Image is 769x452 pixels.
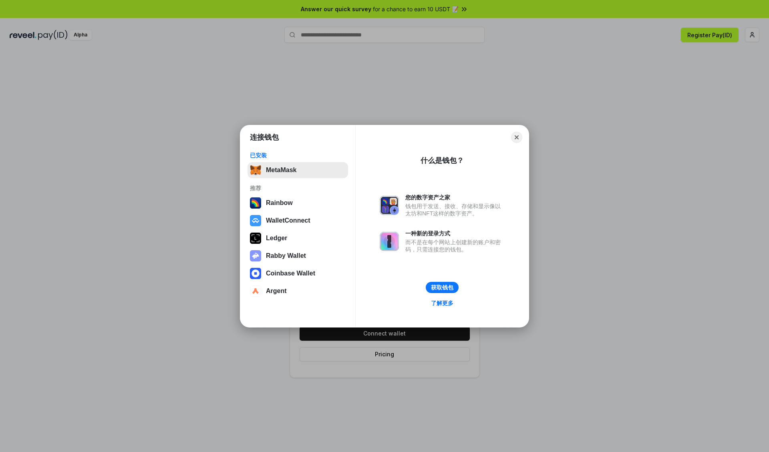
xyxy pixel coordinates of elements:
[250,152,346,159] div: 已安装
[248,162,348,178] button: MetaMask
[405,239,505,253] div: 而不是在每个网站上创建新的账户和密码，只需连接您的钱包。
[250,215,261,226] img: svg+xml,%3Csvg%20width%3D%2228%22%20height%3D%2228%22%20viewBox%3D%220%200%2028%2028%22%20fill%3D...
[248,248,348,264] button: Rabby Wallet
[380,196,399,215] img: svg+xml,%3Csvg%20xmlns%3D%22http%3A%2F%2Fwww.w3.org%2F2000%2Fsvg%22%20fill%3D%22none%22%20viewBox...
[266,167,296,174] div: MetaMask
[421,156,464,165] div: 什么是钱包？
[250,165,261,176] img: svg+xml,%3Csvg%20fill%3D%22none%22%20height%3D%2233%22%20viewBox%3D%220%200%2035%2033%22%20width%...
[250,197,261,209] img: svg+xml,%3Csvg%20width%3D%22120%22%20height%3D%22120%22%20viewBox%3D%220%200%20120%20120%22%20fil...
[250,250,261,261] img: svg+xml,%3Csvg%20xmlns%3D%22http%3A%2F%2Fwww.w3.org%2F2000%2Fsvg%22%20fill%3D%22none%22%20viewBox...
[248,230,348,246] button: Ledger
[248,265,348,281] button: Coinbase Wallet
[250,133,279,142] h1: 连接钱包
[405,194,505,201] div: 您的数字资产之家
[405,230,505,237] div: 一种新的登录方式
[266,235,287,242] div: Ledger
[266,287,287,295] div: Argent
[250,285,261,297] img: svg+xml,%3Csvg%20width%3D%2228%22%20height%3D%2228%22%20viewBox%3D%220%200%2028%2028%22%20fill%3D...
[250,185,346,192] div: 推荐
[266,199,293,207] div: Rainbow
[431,284,453,291] div: 获取钱包
[380,232,399,251] img: svg+xml,%3Csvg%20xmlns%3D%22http%3A%2F%2Fwww.w3.org%2F2000%2Fsvg%22%20fill%3D%22none%22%20viewBox...
[426,298,458,308] a: 了解更多
[248,213,348,229] button: WalletConnect
[248,195,348,211] button: Rainbow
[266,252,306,259] div: Rabby Wallet
[250,233,261,244] img: svg+xml,%3Csvg%20xmlns%3D%22http%3A%2F%2Fwww.w3.org%2F2000%2Fsvg%22%20width%3D%2228%22%20height%3...
[426,282,459,293] button: 获取钱包
[266,270,315,277] div: Coinbase Wallet
[511,132,522,143] button: Close
[431,299,453,307] div: 了解更多
[248,283,348,299] button: Argent
[266,217,310,224] div: WalletConnect
[405,203,505,217] div: 钱包用于发送、接收、存储和显示像以太坊和NFT这样的数字资产。
[250,268,261,279] img: svg+xml,%3Csvg%20width%3D%2228%22%20height%3D%2228%22%20viewBox%3D%220%200%2028%2028%22%20fill%3D...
